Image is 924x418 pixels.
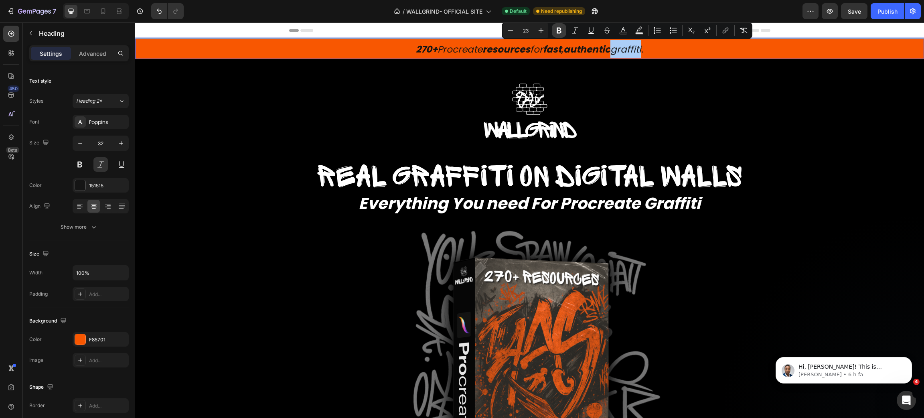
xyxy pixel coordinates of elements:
span: Real graffiti on digital walls [182,138,607,170]
span: Need republishing [541,8,582,15]
div: Add... [89,402,127,410]
div: Add... [89,291,127,298]
div: Undo/Redo [151,3,184,19]
button: Save [841,3,867,19]
div: Rich Text Editor. Editing area: main [154,175,635,191]
div: 151515 [89,182,127,189]
span: / [403,7,405,16]
button: Heading 2* [73,94,129,108]
div: Border [29,402,45,409]
div: 450 [8,85,19,92]
div: Text style [29,77,51,85]
button: 7 [3,3,60,19]
div: Styles [29,97,43,105]
iframe: Intercom live chat [897,391,916,410]
div: Add... [89,357,127,364]
div: Size [29,138,51,148]
strong: Everything You need For Procreate Graffiti [223,170,565,192]
p: ⁠⁠⁠⁠⁠⁠⁠ [155,141,634,172]
p: Settings [40,49,62,58]
span: Heading 2* [76,97,102,105]
span: WALLGRIND- OFFICIAL SITE [406,7,482,16]
div: Show more [61,223,98,231]
img: gempages_568607587893773333-f752c9d0-d305-4b0a-b931-d5e4cdd41062.png [336,57,453,121]
div: Background [29,316,68,327]
span: Save [848,8,861,15]
div: Align [29,201,52,212]
div: Poppins [89,119,127,126]
p: Heading [39,28,126,38]
div: F85701 [89,336,127,343]
div: Width [29,269,43,276]
p: 7 [53,6,56,16]
p: Message from Sinclair, sent 6 h fa [35,31,138,38]
iframe: Intercom notifications messaggio [764,340,924,396]
iframe: Design area [135,22,924,418]
div: Padding [29,290,48,298]
span: Hi, [PERSON_NAME]! This is [PERSON_NAME] from Gempages, and I am joining [PERSON_NAME] to assist ... [35,23,136,69]
button: Show more [29,220,129,234]
span: 4 [913,379,920,385]
div: Image [29,357,43,364]
div: Font [29,118,39,126]
div: Shape [29,382,55,393]
div: Editor contextual toolbar [502,22,752,39]
h2: Rich Text Editor. Editing area: main [154,140,635,172]
div: Color [29,182,42,189]
p: Advanced [79,49,106,58]
div: Size [29,249,51,260]
div: Publish [877,7,898,16]
div: Beta [6,147,19,153]
input: Auto [73,266,128,280]
button: Publish [871,3,904,19]
span: Default [510,8,527,15]
div: Color [29,336,42,343]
